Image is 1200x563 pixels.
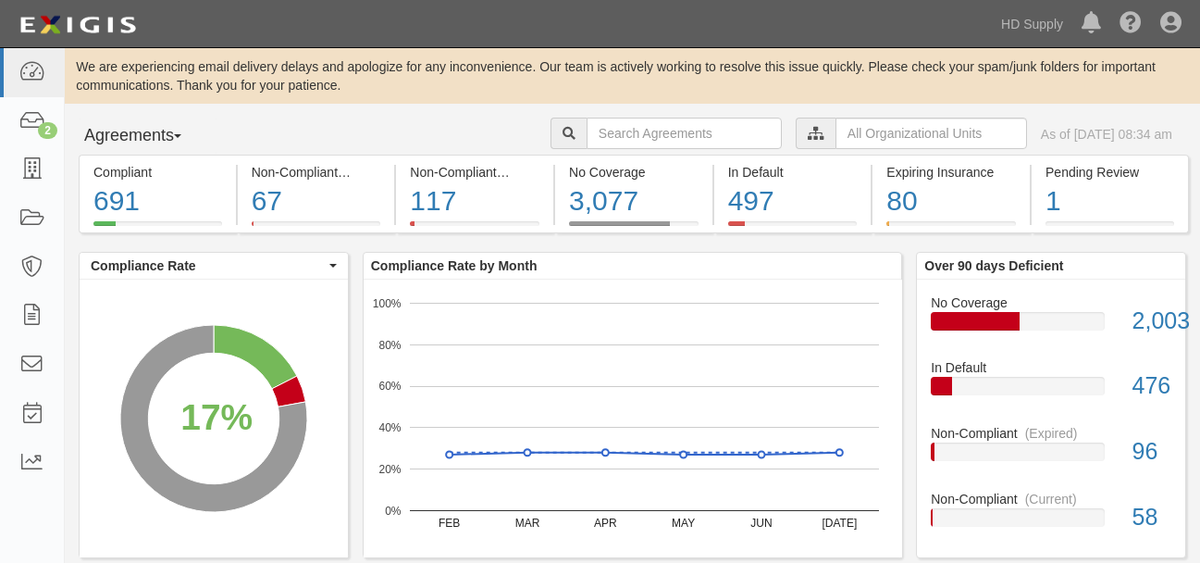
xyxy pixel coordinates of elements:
div: Expiring Insurance [886,163,1016,181]
div: 1 [1045,181,1174,221]
div: 476 [1119,369,1185,403]
span: Compliance Rate [91,256,325,275]
text: [DATE] [822,517,857,530]
text: APR [594,517,617,530]
b: Over 90 days Deficient [924,258,1063,273]
div: 117 [410,181,539,221]
a: Non-Compliant(Current)67 [238,221,395,236]
div: Non-Compliant [917,490,1185,508]
div: (Current) [1025,490,1077,508]
b: Compliance Rate by Month [371,258,538,273]
a: Expiring Insurance80 [872,221,1030,236]
div: Compliant [93,163,222,181]
a: Non-Compliant(Current)58 [931,490,1171,542]
div: 67 [252,181,381,221]
div: 96 [1119,435,1185,469]
div: Non-Compliant (Expired) [410,163,539,181]
div: As of [DATE] 08:34 am [1041,125,1172,144]
div: No Coverage [569,163,699,181]
text: 100% [373,296,402,309]
a: Non-Compliant(Expired)96 [931,424,1171,490]
text: 40% [378,421,401,434]
div: (Expired) [1025,424,1078,443]
svg: A chart. [364,280,902,557]
div: In Default [917,358,1185,377]
a: In Default476 [931,358,1171,424]
div: 691 [93,181,222,221]
div: We are experiencing email delivery delays and apologize for any inconvenience. Our team is active... [65,57,1200,94]
div: 17% [180,392,253,444]
div: 3,077 [569,181,699,221]
a: Pending Review1 [1032,221,1189,236]
a: Non-Compliant(Expired)117 [396,221,553,236]
div: Non-Compliant (Current) [252,163,381,181]
text: 0% [385,504,402,517]
text: FEB [439,517,460,530]
div: (Expired) [504,163,557,181]
div: In Default [728,163,858,181]
a: No Coverage2,003 [931,294,1171,359]
input: Search Agreements [587,118,782,149]
a: HD Supply [992,6,1072,43]
a: In Default497 [714,221,872,236]
svg: A chart. [80,280,348,557]
div: 497 [728,181,858,221]
button: Agreements [79,118,217,155]
button: Compliance Rate [80,253,348,279]
div: 2 [38,122,57,139]
div: No Coverage [917,294,1185,312]
div: Pending Review [1045,163,1174,181]
div: 80 [886,181,1016,221]
input: All Organizational Units [835,118,1027,149]
text: 60% [378,380,401,393]
img: logo-5460c22ac91f19d4615b14bd174203de0afe785f0fc80cf4dbbc73dc1793850b.png [14,8,142,42]
div: 58 [1119,501,1185,534]
text: JUN [750,517,772,530]
div: (Current) [345,163,397,181]
i: Help Center - Complianz [1120,13,1142,35]
a: No Coverage3,077 [555,221,712,236]
div: 2,003 [1119,305,1185,338]
text: MAY [672,517,695,530]
text: MAR [514,517,539,530]
div: Non-Compliant [917,424,1185,443]
text: 80% [378,338,401,351]
a: Compliant691 [79,221,236,236]
text: 20% [378,463,401,476]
